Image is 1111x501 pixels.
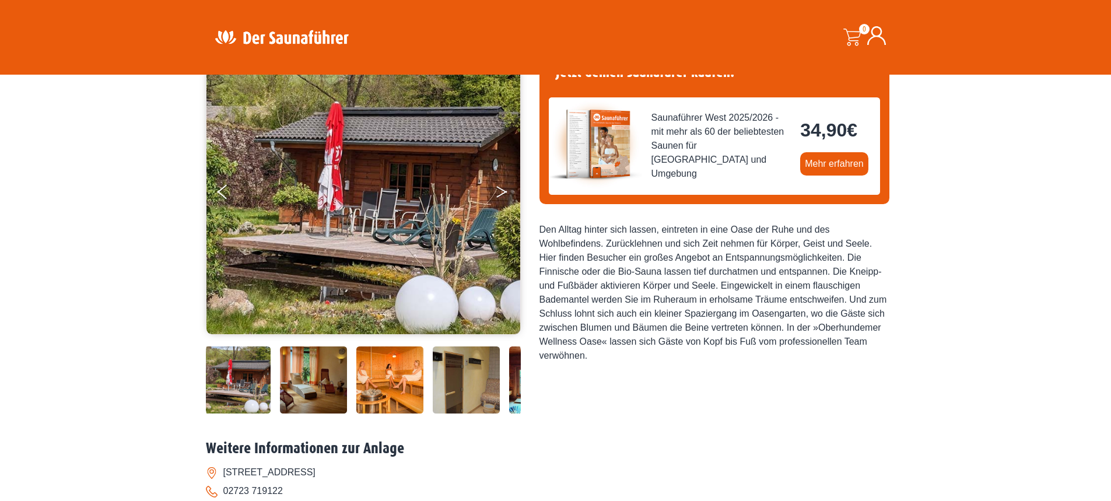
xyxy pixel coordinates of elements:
[539,223,889,363] div: Den Alltag hinter sich lassen, eintreten in eine Oase der Ruhe und des Wohlbefindens. Zurücklehne...
[651,111,791,181] span: Saunaführer West 2025/2026 - mit mehr als 60 der beliebtesten Saunen für [GEOGRAPHIC_DATA] und Um...
[206,463,906,482] li: [STREET_ADDRESS]
[206,482,906,500] li: 02723 719122
[495,180,524,209] button: Next
[847,120,857,141] span: €
[800,152,868,176] a: Mehr erfahren
[206,440,906,458] h2: Weitere Informationen zur Anlage
[549,97,642,191] img: der-saunafuehrer-2025-west.jpg
[218,180,247,209] button: Previous
[859,24,870,34] span: 0
[800,120,857,141] bdi: 34,90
